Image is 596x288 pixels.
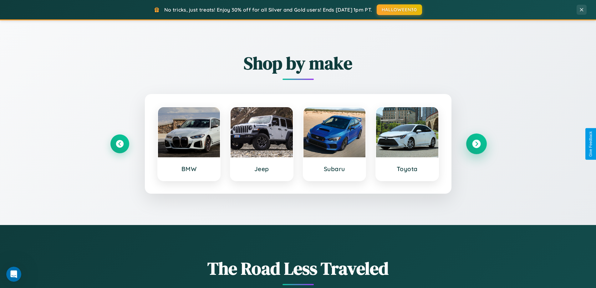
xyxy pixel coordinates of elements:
h2: Shop by make [110,51,486,75]
h1: The Road Less Traveled [110,256,486,280]
h3: Subaru [310,165,359,173]
div: Give Feedback [588,131,593,157]
h3: BMW [164,165,214,173]
span: No tricks, just treats! Enjoy 30% off for all Silver and Gold users! Ends [DATE] 1pm PT. [164,7,372,13]
h3: Toyota [382,165,432,173]
iframe: Intercom live chat [6,267,21,282]
button: HALLOWEEN30 [377,4,422,15]
h3: Jeep [237,165,287,173]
